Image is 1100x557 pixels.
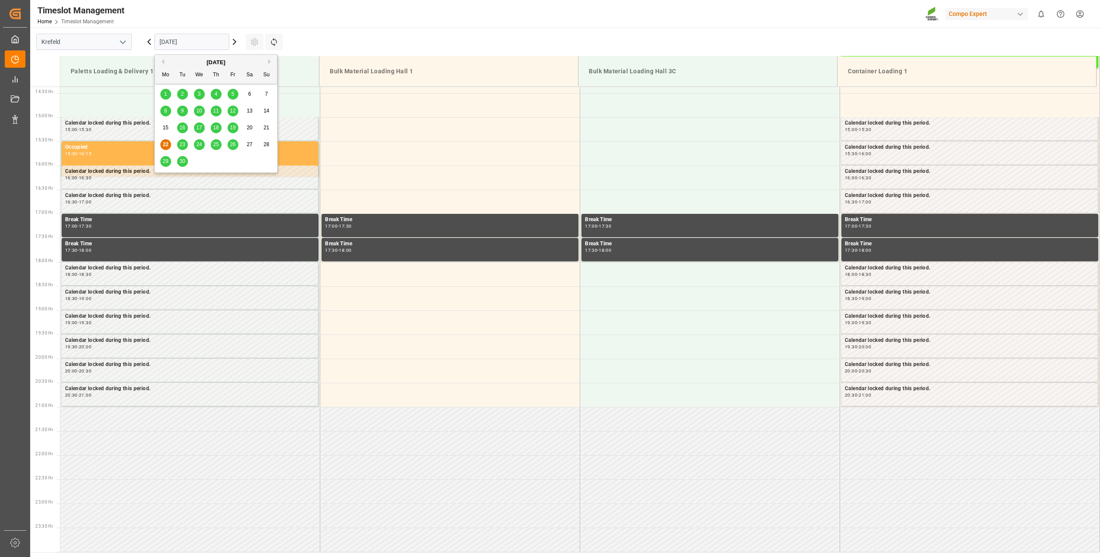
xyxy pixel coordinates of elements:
[79,128,91,131] div: 15:30
[945,8,1028,20] div: Compo Expert
[845,191,1094,200] div: Calendar locked during this period.
[79,369,91,373] div: 20:30
[196,108,202,114] span: 10
[79,176,91,180] div: 16:30
[845,393,857,397] div: 20:30
[35,307,53,311] span: 19:00 Hr
[65,360,315,369] div: Calendar locked during this period.
[65,272,78,276] div: 18:00
[263,125,269,131] span: 21
[37,19,52,25] a: Home
[845,224,857,228] div: 17:00
[215,91,218,97] span: 4
[845,128,857,131] div: 15:00
[859,272,871,276] div: 18:30
[857,128,859,131] div: -
[78,224,79,228] div: -
[65,248,78,252] div: 17:30
[177,89,188,100] div: Choose Tuesday, September 2nd, 2025
[231,91,234,97] span: 5
[67,63,312,79] div: Paletts Loading & Delivery 1
[181,91,184,97] span: 2
[585,240,835,248] div: Break Time
[65,297,78,300] div: 18:30
[845,264,1094,272] div: Calendar locked during this period.
[35,210,53,215] span: 17:00 Hr
[857,321,859,325] div: -
[845,152,857,156] div: 15:30
[164,108,167,114] span: 8
[845,167,1094,176] div: Calendar locked during this period.
[78,345,79,349] div: -
[845,336,1094,345] div: Calendar locked during this period.
[325,240,575,248] div: Break Time
[859,393,871,397] div: 21:00
[339,248,351,252] div: 18:00
[35,113,53,118] span: 15:00 Hr
[597,248,599,252] div: -
[845,119,1094,128] div: Calendar locked during this period.
[116,35,129,49] button: open menu
[65,369,78,373] div: 20:00
[35,524,53,529] span: 23:30 Hr
[857,345,859,349] div: -
[37,4,125,17] div: Timeslot Management
[247,125,252,131] span: 20
[845,288,1094,297] div: Calendar locked during this period.
[599,248,611,252] div: 18:00
[857,176,859,180] div: -
[35,162,53,166] span: 16:00 Hr
[35,427,53,432] span: 21:30 Hr
[228,70,238,81] div: Fr
[859,345,871,349] div: 20:00
[78,321,79,325] div: -
[859,224,871,228] div: 17:30
[78,272,79,276] div: -
[585,248,597,252] div: 17:30
[213,108,219,114] span: 11
[845,312,1094,321] div: Calendar locked during this period.
[65,200,78,204] div: 16:30
[160,89,171,100] div: Choose Monday, September 1st, 2025
[65,321,78,325] div: 19:00
[194,139,205,150] div: Choose Wednesday, September 24th, 2025
[228,139,238,150] div: Choose Friday, September 26th, 2025
[845,176,857,180] div: 16:00
[845,297,857,300] div: 18:30
[228,106,238,116] div: Choose Friday, September 12th, 2025
[925,6,939,22] img: Screenshot%202023-09-29%20at%2010.02.21.png_1712312052.png
[79,248,91,252] div: 18:00
[211,70,222,81] div: Th
[79,297,91,300] div: 19:00
[859,176,871,180] div: 16:30
[196,125,202,131] span: 17
[196,141,202,147] span: 24
[198,91,201,97] span: 3
[845,369,857,373] div: 20:00
[65,345,78,349] div: 19:30
[859,369,871,373] div: 20:30
[194,70,205,81] div: We
[857,393,859,397] div: -
[162,158,168,164] span: 29
[78,297,79,300] div: -
[162,141,168,147] span: 22
[79,393,91,397] div: 21:00
[79,152,91,156] div: 16:15
[268,59,273,64] button: Next Month
[337,224,339,228] div: -
[1051,4,1070,24] button: Help Center
[78,393,79,397] div: -
[339,224,351,228] div: 17:30
[162,125,168,131] span: 15
[177,139,188,150] div: Choose Tuesday, September 23rd, 2025
[845,385,1094,393] div: Calendar locked during this period.
[154,34,229,50] input: DD.MM.YYYY
[213,125,219,131] span: 18
[261,122,272,133] div: Choose Sunday, September 21st, 2025
[177,156,188,167] div: Choose Tuesday, September 30th, 2025
[194,106,205,116] div: Choose Wednesday, September 10th, 2025
[857,369,859,373] div: -
[845,143,1094,152] div: Calendar locked during this period.
[35,186,53,191] span: 16:30 Hr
